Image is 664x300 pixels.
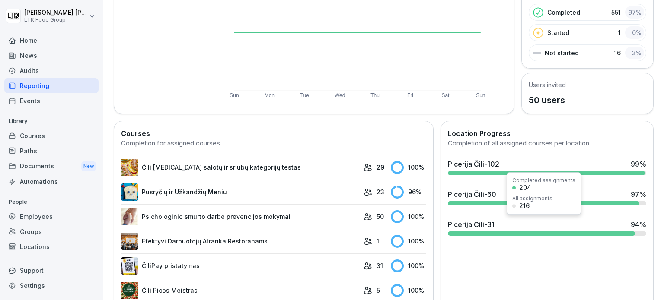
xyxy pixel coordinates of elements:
div: 100 % [391,284,426,297]
a: Čili [MEDICAL_DATA] salotų ir sriubų kategorijų testas [121,159,359,176]
div: 100 % [391,210,426,223]
a: News [4,48,99,63]
div: 100 % [391,235,426,248]
p: 23 [377,187,384,196]
text: Sun [476,92,485,98]
a: Psichologinio smurto darbe prevencijos mokymai [121,208,359,225]
p: Not started [545,48,579,57]
h5: Users invited [529,80,566,89]
div: Documents [4,158,99,174]
div: 216 [519,203,530,209]
div: 97 % [625,6,644,19]
p: 50 users [529,94,566,107]
text: Mon [265,92,275,98]
div: 100 % [391,161,426,174]
img: pa38v36gr7q26ajnrb9myajx.png [121,257,138,275]
img: r6wzbpj60dgtzxj6tcfj9nqf.png [121,159,138,176]
a: Picerija Čili-3194% [444,216,650,239]
a: DocumentsNew [4,158,99,174]
a: Locations [4,239,99,254]
p: [PERSON_NAME] [PERSON_NAME] [24,9,87,16]
a: Employees [4,209,99,224]
div: Completion of all assigned courses per location [448,139,646,148]
a: Picerija Čili-6097% [444,186,650,209]
a: Pusryčių ir Užkandžių Meniu [121,183,359,201]
p: 551 [611,8,621,17]
text: Wed [335,92,345,98]
a: Audits [4,63,99,78]
a: Paths [4,143,99,158]
a: Efektyvi Darbuotojų Atranka Restoranams [121,233,359,250]
div: 94 % [631,219,646,230]
div: 96 % [391,186,426,199]
div: Picerija Čili-31 [448,219,495,230]
a: Home [4,33,99,48]
p: 29 [377,163,384,172]
a: Settings [4,278,99,293]
text: Tue [300,92,310,98]
text: Sun [230,92,239,98]
p: 50 [377,212,384,221]
a: Events [4,93,99,108]
a: ČiliPay pristatymas [121,257,359,275]
p: LTK Food Group [24,17,87,23]
div: New [81,161,96,171]
div: Completion for assigned courses [121,139,426,148]
img: cj2ypqr3rpc0mzs6rxd4ezt5.png [121,233,138,250]
p: 1 [618,28,621,37]
img: gkstgtivdreqost45acpow74.png [121,208,138,225]
p: 16 [614,48,621,57]
div: 204 [519,185,531,191]
div: All assignments [512,196,552,201]
img: yo7qqi3zq6jvcu476py35rt8.png [121,282,138,299]
p: 5 [377,286,380,295]
div: 97 % [631,189,646,199]
a: Automations [4,174,99,189]
p: 31 [377,261,383,270]
a: Reporting [4,78,99,93]
a: Picerija Čili-10299% [444,155,650,179]
div: 100 % [391,259,426,272]
text: Thu [371,92,380,98]
p: Completed [547,8,580,17]
div: Support [4,263,99,278]
div: Completed assignments [512,178,575,183]
h2: Location Progress [448,128,646,139]
p: People [4,195,99,209]
div: 3 % [625,47,644,59]
text: Sat [442,92,450,98]
img: pe4agwvl0z5rluhodf6xscve.png [121,183,138,201]
div: Picerija Čili-60 [448,189,496,199]
div: 0 % [625,26,644,39]
p: Library [4,114,99,128]
a: Groups [4,224,99,239]
p: Started [547,28,569,37]
a: Courses [4,128,99,143]
div: Picerija Čili-102 [448,159,499,169]
text: Fri [408,92,414,98]
a: Čili Picos Meistras [121,282,359,299]
div: 99 % [631,159,646,169]
p: 1 [377,237,379,246]
h2: Courses [121,128,426,139]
